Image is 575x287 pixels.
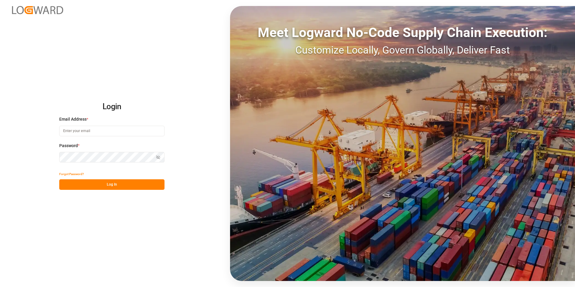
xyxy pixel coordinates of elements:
[59,179,165,190] button: Log In
[59,116,87,122] span: Email Address
[59,126,165,136] input: Enter your email
[230,23,575,42] div: Meet Logward No-Code Supply Chain Execution:
[59,97,165,116] h2: Login
[230,42,575,58] div: Customize Locally, Govern Globally, Deliver Fast
[59,143,78,149] span: Password
[59,169,84,179] button: Forgot Password?
[12,6,63,14] img: Logward_new_orange.png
